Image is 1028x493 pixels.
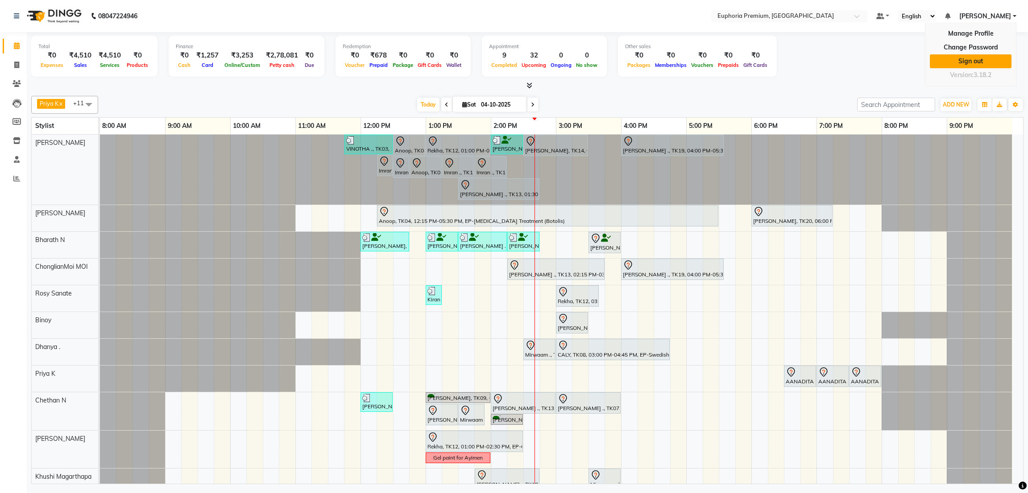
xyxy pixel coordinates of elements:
[622,119,650,132] a: 4:00 PM
[303,62,316,68] span: Due
[557,313,587,332] div: [PERSON_NAME] ., TK01, 03:00 PM-03:30 PM, EP-Foot Massage (30 Mins)
[35,263,88,271] span: ChonglianMoi MOI
[752,206,832,225] div: [PERSON_NAME], TK20, 06:00 PM-07:15 PM, EP-Regenerate (Intense Alchemy) M
[426,119,454,132] a: 1:00 PM
[444,62,464,68] span: Wallet
[489,43,600,50] div: Appointment
[687,119,715,132] a: 5:00 PM
[459,405,484,424] div: Mirwaam ., TK17, 01:30 PM-01:55 PM, EEP-Head Shave (Shave) MEN
[98,62,122,68] span: Services
[427,405,457,424] div: [PERSON_NAME] ., TK13, 01:00 PM-01:30 PM, EEP-HAIR CUT (Senior Stylist) with hairwash MEN
[343,43,464,50] div: Redemption
[66,50,95,61] div: ₹4,510
[378,156,392,175] div: Imran ., TK15, 12:15 PM-12:30 PM, EP-Eyebrows Threading
[941,99,971,111] button: ADD NEW
[343,50,367,61] div: ₹0
[35,289,72,297] span: Rosy Sanate
[930,41,1011,54] a: Change Password
[394,136,424,155] div: Anoop, TK04, 12:30 PM-01:00 PM, EEP-HAIR CUT (Senior Stylist) with hairwash MEN
[557,340,669,359] div: CALY, TK08, 03:00 PM-04:45 PM, EP-Swedish Massage (Oil) 45+15
[622,260,723,279] div: [PERSON_NAME] ., TK19, 04:00 PM-05:35 PM, EP-Tefiti Coffee Pedi
[38,43,150,50] div: Total
[653,50,689,61] div: ₹0
[427,287,441,304] div: Kiran ., TK10, 01:00 PM-01:15 PM, EP-Eyebrows Threading
[478,98,523,111] input: 2025-10-04
[361,394,392,411] div: [PERSON_NAME], TK05, 12:00 PM-12:30 PM, EEP-HAIR CUT (Senior Stylist) with hairwash MEN
[492,415,522,424] div: [PERSON_NAME], TK09, 02:00 PM-02:30 PM, EP-[PERSON_NAME] Trim/Design MEN
[35,343,60,351] span: Dhanya .
[459,180,539,198] div: [PERSON_NAME] ., TK13, 01:30 PM-02:45 PM, EP-Pedipure [PERSON_NAME]
[176,43,317,50] div: Finance
[222,50,262,61] div: ₹3,253
[947,119,975,132] a: 9:00 PM
[427,136,489,155] div: Rekha, TK12, 01:00 PM-02:00 PM, EP-Cookies & Cup Cake Pedi
[508,233,539,250] div: [PERSON_NAME] ., TK02, 02:15 PM-02:45 PM, EP-Regular shave MEN
[35,139,85,147] span: [PERSON_NAME]
[625,50,653,61] div: ₹0
[785,367,815,386] div: AANADITA ., TK06, 06:30 PM-07:00 PM, EP-Laser Full Arms
[73,99,91,107] span: +11
[394,158,408,177] div: Imran ., TK15, 12:30 PM-12:45 PM, EP-Sides Threading
[262,50,302,61] div: ₹2,78,081
[557,287,598,305] div: Rekha, TK12, 03:00 PM-03:40 PM, EP-Gel Paint Application
[166,119,194,132] a: 9:00 AM
[35,316,51,324] span: Binoy
[556,119,584,132] a: 3:00 PM
[741,50,770,61] div: ₹0
[850,367,880,386] div: AANADITA ., TK06, 07:30 PM-08:00 PM, EP-Laser Under Arms
[574,50,600,61] div: 0
[124,62,150,68] span: Products
[716,62,741,68] span: Prepaids
[124,50,150,61] div: ₹0
[302,50,317,61] div: ₹0
[267,62,297,68] span: Petty cash
[35,396,66,404] span: Chethan N
[367,50,390,61] div: ₹678
[367,62,390,68] span: Prepaid
[443,158,473,177] div: Imran ., TK15, 01:15 PM-01:45 PM, EEP-HAIR CUT (Senior Stylist) with hairwash MEN
[433,454,483,462] div: Gel paint for Ayimen
[193,50,222,61] div: ₹1,257
[199,62,216,68] span: Card
[38,50,66,61] div: ₹0
[716,50,741,61] div: ₹0
[930,69,1011,82] div: Version:3.18.2
[817,367,848,386] div: AANADITA ., TK06, 07:00 PM-07:30 PM, EP-Laser Full Legs
[519,50,548,61] div: 32
[625,62,653,68] span: Packages
[489,62,519,68] span: Completed
[35,236,65,244] span: Bharath N
[574,62,600,68] span: No show
[489,50,519,61] div: 9
[98,4,137,29] b: 08047224946
[524,136,587,155] div: [PERSON_NAME], TK14, 02:30 PM-03:30 PM, EP-Artistic Cut - Senior Stylist
[35,435,85,443] span: [PERSON_NAME]
[508,260,604,279] div: [PERSON_NAME] ., TK13, 02:15 PM-03:45 PM, EP-Pedipure [PERSON_NAME]
[476,470,539,489] div: [PERSON_NAME] ., TK18, 01:45 PM-02:45 PM, EP-Tefiti Coffee Pedi
[415,62,444,68] span: Gift Cards
[752,119,780,132] a: 6:00 PM
[40,100,58,107] span: Priya K
[882,119,910,132] a: 8:00 PM
[35,122,54,130] span: Stylist
[38,62,66,68] span: Expenses
[231,119,263,132] a: 10:00 AM
[58,100,62,107] a: x
[557,394,620,412] div: [PERSON_NAME] ., TK07, 03:00 PM-04:00 PM, EP-HAIR CUT (Creative Stylist) with hairwash MEN
[361,233,408,250] div: [PERSON_NAME], TK05, 12:00 PM-12:45 PM, EEP-HAIR CUT (Senior Stylist) with hairwash MEN
[222,62,262,68] span: Online/Custom
[176,50,193,61] div: ₹0
[491,119,519,132] a: 2:00 PM
[476,158,506,177] div: Imran ., TK15, 01:45 PM-02:15 PM, EP-[PERSON_NAME] Trim/Design MEN
[378,206,717,225] div: Anoop, TK04, 12:15 PM-05:30 PM, EP-[MEDICAL_DATA] Treatment (Botolis)
[689,62,716,68] span: Vouchers
[361,119,393,132] a: 12:00 PM
[296,119,328,132] a: 11:00 AM
[548,50,574,61] div: 0
[417,98,439,111] span: Today
[444,50,464,61] div: ₹0
[427,233,457,250] div: [PERSON_NAME] ., TK16, 01:00 PM-01:30 PM, EEP-HAIR CUT (Senior Stylist) with hairwash MEN
[492,394,555,412] div: [PERSON_NAME] ., TK13, 02:00 PM-03:00 PM, EP-Cover Fusion MEN
[23,4,84,29] img: logo
[492,136,522,153] div: [PERSON_NAME] ., TK02, 02:00 PM-02:30 PM, EEP-HAIR CUT (Senior Stylist) with hairwash MEN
